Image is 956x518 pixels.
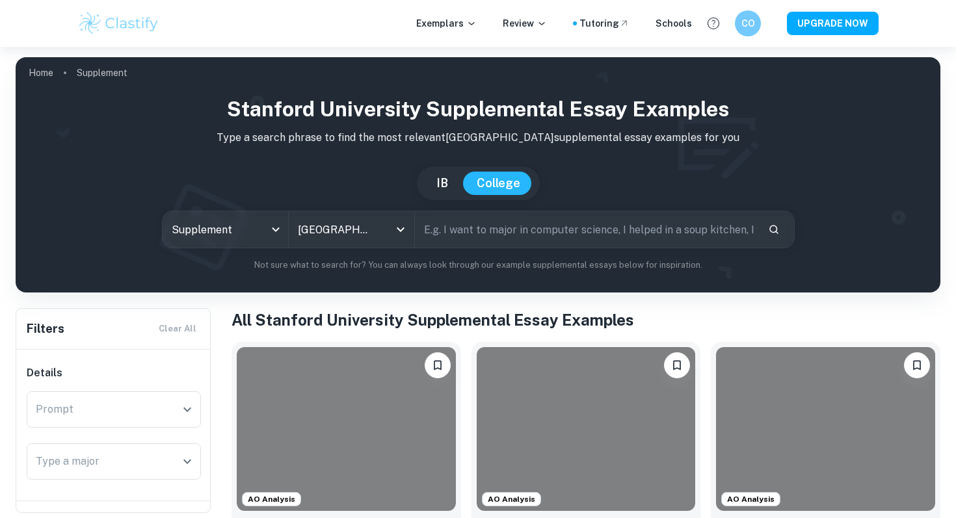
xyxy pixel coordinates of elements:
button: Open [392,220,410,239]
button: Bookmark [664,352,690,378]
img: Clastify logo [77,10,160,36]
p: Exemplars [416,16,477,31]
button: Help and Feedback [702,12,724,34]
a: Home [29,64,53,82]
button: IB [423,172,461,195]
p: Not sure what to search for? You can always look through our example supplemental essays below fo... [26,259,930,272]
button: Open [178,452,196,471]
button: CO [735,10,761,36]
h1: Stanford University Supplemental Essay Examples [26,94,930,125]
img: profile cover [16,57,940,292]
span: AO Analysis [243,493,300,505]
button: Open [178,400,196,419]
button: Search [763,218,785,240]
div: Supplement [163,211,288,248]
span: AO Analysis [483,493,540,505]
button: College [464,172,533,195]
h6: Details [27,365,201,381]
button: Bookmark [425,352,451,378]
a: Tutoring [579,16,630,31]
h6: CO [741,16,756,31]
button: UPGRADE NOW [787,12,879,35]
input: E.g. I want to major in computer science, I helped in a soup kitchen, I want to join the debate t... [415,211,758,248]
span: AO Analysis [722,493,780,505]
p: Review [503,16,547,31]
h6: Filters [27,320,64,338]
a: Schools [656,16,692,31]
button: Bookmark [904,352,930,378]
p: Type a search phrase to find the most relevant [GEOGRAPHIC_DATA] supplemental essay examples for you [26,130,930,146]
p: Supplement [77,66,127,80]
h1: All Stanford University Supplemental Essay Examples [232,308,940,331]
